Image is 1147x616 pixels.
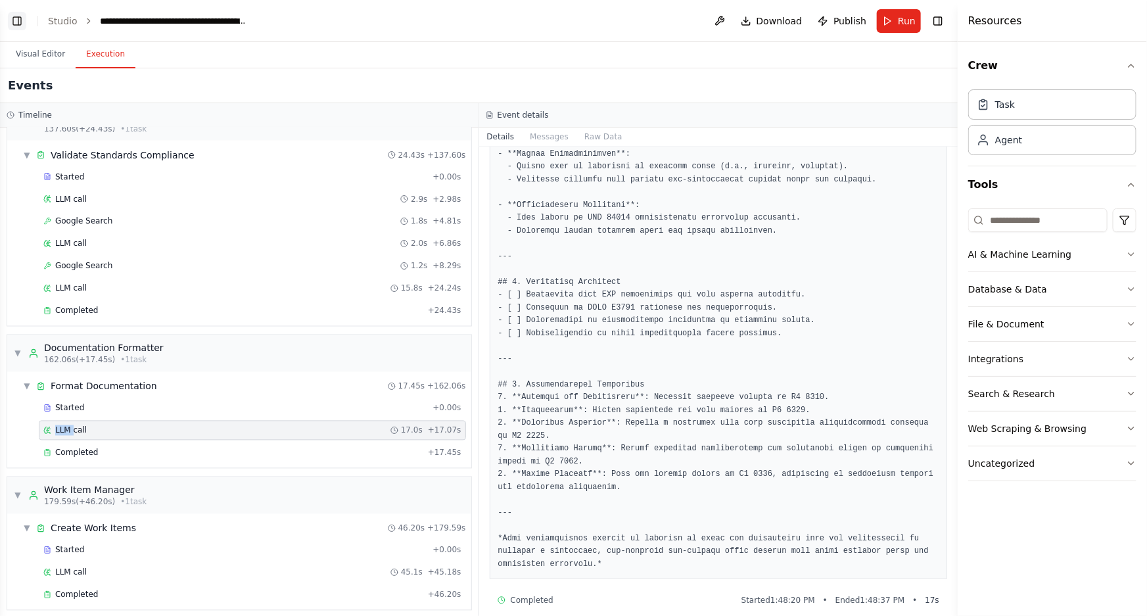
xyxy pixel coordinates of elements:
[48,16,78,26] a: Studio
[833,14,866,28] span: Publish
[968,237,1136,272] button: AI & Machine Learning
[968,446,1136,481] button: Uncategorized
[55,448,98,458] span: Completed
[55,239,87,249] span: LLM call
[433,239,461,249] span: + 6.86s
[14,348,22,359] span: ▼
[968,318,1044,331] div: File & Document
[427,523,465,534] span: + 179.59s
[428,448,461,458] span: + 17.45s
[433,194,461,204] span: + 2.98s
[18,110,52,120] h3: Timeline
[968,377,1136,411] button: Search & Research
[44,124,115,134] span: 137.60s (+24.43s)
[498,110,549,120] h3: Event details
[55,261,112,272] span: Google Search
[401,283,423,294] span: 15.8s
[479,128,523,146] button: Details
[741,595,815,605] span: Started 1:48:20 PM
[55,425,87,436] span: LLM call
[23,381,31,392] span: ▼
[51,522,136,535] span: Create Work Items
[736,9,808,33] button: Download
[55,590,98,600] span: Completed
[835,595,904,605] span: Ended 1:48:37 PM
[968,166,1136,203] button: Tools
[823,595,828,605] span: •
[44,355,115,366] span: 162.06s (+17.45s)
[428,306,461,316] span: + 24.43s
[120,355,147,366] span: • 1 task
[411,239,427,249] span: 2.0s
[401,425,423,436] span: 17.0s
[5,41,76,68] button: Visual Editor
[968,307,1136,341] button: File & Document
[995,133,1022,147] div: Agent
[968,422,1087,435] div: Web Scraping & Browsing
[411,261,427,272] span: 1.2s
[912,595,917,605] span: •
[44,497,115,508] span: 179.59s (+46.20s)
[968,342,1136,376] button: Integrations
[55,306,98,316] span: Completed
[428,590,461,600] span: + 46.20s
[522,128,576,146] button: Messages
[23,150,31,160] span: ▼
[51,149,195,162] span: Validate Standards Compliance
[411,194,427,204] span: 2.9s
[968,248,1071,261] div: AI & Machine Learning
[55,172,84,182] span: Started
[968,457,1035,470] div: Uncategorized
[55,283,87,294] span: LLM call
[877,9,921,33] button: Run
[55,403,84,414] span: Started
[511,595,553,605] span: Completed
[898,14,916,28] span: Run
[428,283,461,294] span: + 24.24s
[428,425,461,436] span: + 17.07s
[925,595,939,605] span: 17 s
[398,523,425,534] span: 46.20s
[23,523,31,534] span: ▼
[76,41,135,68] button: Execution
[995,98,1015,111] div: Task
[433,403,461,414] span: + 0.00s
[812,9,872,33] button: Publish
[968,412,1136,446] button: Web Scraping & Browsing
[44,484,147,497] div: Work Item Manager
[398,381,425,392] span: 17.45s
[968,203,1136,492] div: Tools
[14,490,22,501] span: ▼
[8,12,26,30] button: Show left sidebar
[411,216,427,227] span: 1.8s
[120,497,147,508] span: • 1 task
[401,567,423,578] span: 45.1s
[968,283,1047,296] div: Database & Data
[55,194,87,204] span: LLM call
[433,545,461,556] span: + 0.00s
[433,261,461,272] span: + 8.29s
[428,567,461,578] span: + 45.18s
[757,14,803,28] span: Download
[929,12,947,30] button: Hide right sidebar
[427,150,465,160] span: + 137.60s
[968,84,1136,166] div: Crew
[968,272,1136,306] button: Database & Data
[8,76,53,95] h2: Events
[48,14,248,28] nav: breadcrumb
[968,13,1022,29] h4: Resources
[433,172,461,182] span: + 0.00s
[55,216,112,227] span: Google Search
[576,128,630,146] button: Raw Data
[398,150,425,160] span: 24.43s
[44,342,164,355] div: Documentation Formatter
[968,387,1055,400] div: Search & Research
[968,47,1136,84] button: Crew
[433,216,461,227] span: + 4.81s
[55,567,87,578] span: LLM call
[120,124,147,134] span: • 1 task
[51,380,157,393] span: Format Documentation
[55,545,84,556] span: Started
[427,381,465,392] span: + 162.06s
[968,352,1023,366] div: Integrations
